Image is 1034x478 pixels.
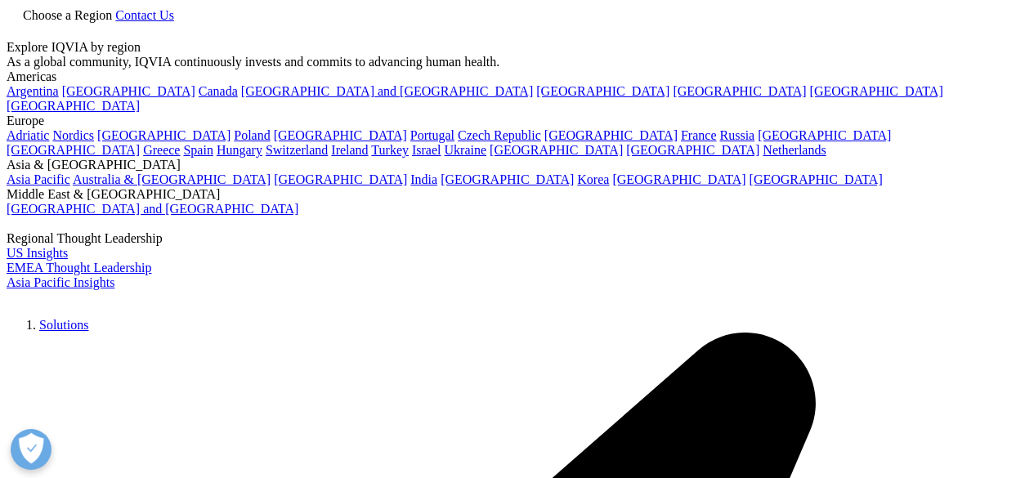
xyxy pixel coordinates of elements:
a: Australia & [GEOGRAPHIC_DATA] [73,172,271,186]
div: Europe [7,114,1027,128]
a: [GEOGRAPHIC_DATA] [750,172,883,186]
a: [GEOGRAPHIC_DATA] [673,84,806,98]
a: [GEOGRAPHIC_DATA] and [GEOGRAPHIC_DATA] [241,84,533,98]
a: Asia Pacific [7,172,70,186]
a: Solutions [39,318,88,332]
a: Spain [183,143,213,157]
div: Asia & [GEOGRAPHIC_DATA] [7,158,1027,172]
a: Israel [412,143,441,157]
a: [GEOGRAPHIC_DATA] [544,128,678,142]
a: Nordics [52,128,94,142]
a: Ukraine [445,143,487,157]
a: Asia Pacific Insights [7,275,114,289]
a: Portugal [410,128,454,142]
a: Switzerland [266,143,328,157]
a: [GEOGRAPHIC_DATA] [441,172,574,186]
a: [GEOGRAPHIC_DATA] [274,172,407,186]
span: Choose a Region [23,8,112,22]
a: [GEOGRAPHIC_DATA] [626,143,759,157]
a: [GEOGRAPHIC_DATA] [7,143,140,157]
a: Ireland [331,143,368,157]
a: [GEOGRAPHIC_DATA] [810,84,943,98]
a: US Insights [7,246,68,260]
a: Greece [143,143,180,157]
a: [GEOGRAPHIC_DATA] and [GEOGRAPHIC_DATA] [7,202,298,216]
a: Canada [199,84,238,98]
a: [GEOGRAPHIC_DATA] [758,128,891,142]
a: [GEOGRAPHIC_DATA] [274,128,407,142]
button: Voorkeuren openen [11,429,51,470]
div: Americas [7,69,1027,84]
div: Regional Thought Leadership [7,231,1027,246]
a: Poland [234,128,270,142]
a: [GEOGRAPHIC_DATA] [7,99,140,113]
a: France [681,128,717,142]
a: India [410,172,437,186]
div: As a global community, IQVIA continuously invests and commits to advancing human health. [7,55,1027,69]
a: Contact Us [115,8,174,22]
div: Middle East & [GEOGRAPHIC_DATA] [7,187,1027,202]
a: Russia [720,128,755,142]
a: EMEA Thought Leadership [7,261,151,275]
a: [GEOGRAPHIC_DATA] [536,84,669,98]
a: [GEOGRAPHIC_DATA] [490,143,623,157]
a: [GEOGRAPHIC_DATA] [612,172,745,186]
a: [GEOGRAPHIC_DATA] [97,128,231,142]
div: Explore IQVIA by region [7,40,1027,55]
a: Czech Republic [458,128,541,142]
a: Turkey [371,143,409,157]
a: Netherlands [763,143,826,157]
a: Adriatic [7,128,49,142]
a: Korea [577,172,609,186]
a: [GEOGRAPHIC_DATA] [62,84,195,98]
a: Argentina [7,84,59,98]
a: Hungary [217,143,262,157]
